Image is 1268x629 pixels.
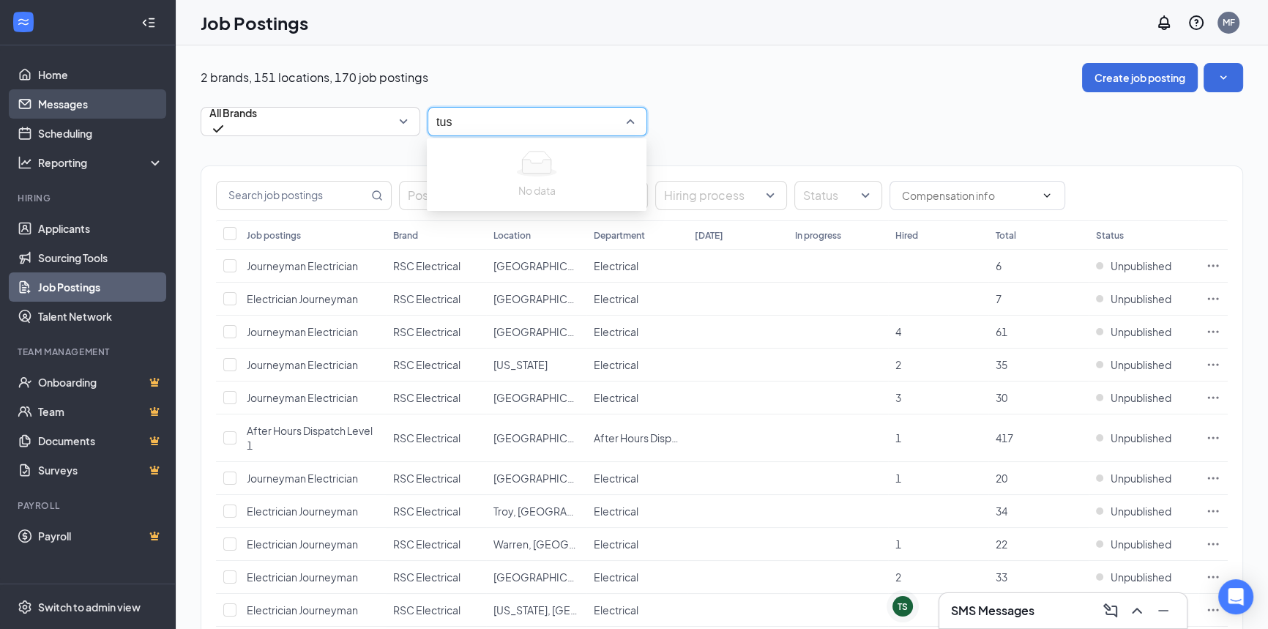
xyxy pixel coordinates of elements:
h1: Job Postings [201,10,308,35]
td: Electrical [586,250,687,283]
td: Electrical [586,382,687,414]
svg: ChevronUp [1128,602,1146,619]
span: RSC Electrical [393,431,460,444]
svg: QuestionInfo [1187,14,1205,31]
td: Electrical [586,495,687,528]
span: Electrical [594,472,638,485]
div: Brand [393,229,418,242]
span: [GEOGRAPHIC_DATA], [GEOGRAPHIC_DATA] [493,325,712,338]
svg: Ellipses [1206,471,1220,485]
td: RSC Electrical [386,495,486,528]
span: Journeyman Electrician [247,259,358,272]
span: Unpublished [1111,390,1171,405]
span: Unpublished [1111,570,1171,584]
td: Forest Hills, MI [486,250,586,283]
span: Unpublished [1111,258,1171,273]
svg: Ellipses [1206,324,1220,339]
span: Journeyman Electrician [247,472,358,485]
span: [US_STATE], [GEOGRAPHIC_DATA] [493,603,659,617]
span: Unpublished [1111,431,1171,445]
td: Sterling Heights, MI [486,414,586,462]
svg: Checkmark [209,120,227,138]
td: Maryland [486,349,586,382]
span: 1 [895,431,901,444]
td: Sterling Heights, MI [486,462,586,495]
td: RSC Electrical [386,561,486,594]
span: RSC Electrical [393,505,460,518]
td: Wayne County [486,561,586,594]
span: [GEOGRAPHIC_DATA], [GEOGRAPHIC_DATA] [493,431,712,444]
span: 2 [895,570,901,584]
span: RSC Electrical [393,325,460,338]
svg: Ellipses [1206,357,1220,372]
span: 33 [996,570,1007,584]
td: Macomb County, MI [486,316,586,349]
span: Electrician Journeyman [247,505,358,518]
span: [GEOGRAPHIC_DATA], [GEOGRAPHIC_DATA] [493,292,712,305]
div: No data [436,182,638,198]
svg: ComposeMessage [1102,602,1119,619]
svg: Ellipses [1206,258,1220,273]
span: Electrical [594,358,638,371]
span: Unpublished [1111,291,1171,306]
svg: Analysis [18,155,32,170]
span: Troy, [GEOGRAPHIC_DATA] [493,505,624,518]
th: [DATE] [687,220,787,250]
span: 1 [895,537,901,551]
span: Journeyman Electrician [247,325,358,338]
td: RSC Electrical [386,349,486,382]
span: RSC Electrical [393,292,460,305]
span: Journeyman Electrician [247,391,358,404]
button: ChevronUp [1125,599,1149,622]
span: 61 [996,325,1007,338]
div: Open Intercom Messenger [1218,579,1253,614]
td: RSC Electrical [386,382,486,414]
a: Scheduling [38,119,163,148]
div: Team Management [18,346,160,358]
span: [US_STATE] [493,358,548,371]
span: 1 [895,472,901,485]
th: Total [988,220,1089,250]
button: ComposeMessage [1099,599,1122,622]
td: RSC Electrical [386,462,486,495]
td: Wyoming, MI [486,594,586,627]
span: Unpublished [1111,504,1171,518]
span: 34 [996,505,1007,518]
span: Electrical [594,603,638,617]
span: Journeyman Electrician [247,358,358,371]
button: Minimize [1152,599,1175,622]
svg: Notifications [1155,14,1173,31]
span: Unpublished [1111,357,1171,372]
p: All Brands [209,105,257,120]
span: Unpublished [1111,537,1171,551]
span: [GEOGRAPHIC_DATA], [GEOGRAPHIC_DATA] [493,472,712,485]
span: Electrical [594,292,638,305]
div: Department [594,229,645,242]
td: Electrical [586,283,687,316]
div: Reporting [38,155,164,170]
div: MF [1223,16,1235,29]
span: 2 [895,358,901,371]
span: Unpublished [1111,471,1171,485]
span: [GEOGRAPHIC_DATA], [GEOGRAPHIC_DATA] [493,259,712,272]
span: [GEOGRAPHIC_DATA] [493,391,600,404]
svg: ChevronDown [1041,190,1053,201]
svg: Ellipses [1206,431,1220,445]
a: OnboardingCrown [38,368,163,397]
span: RSC Electrical [393,537,460,551]
button: SmallChevronDown [1204,63,1243,92]
span: 20 [996,472,1007,485]
span: RSC Electrical [393,391,460,404]
span: Electrical [594,259,638,272]
td: RSC Electrical [386,594,486,627]
td: Electrical [586,594,687,627]
span: Electrical [594,570,638,584]
svg: Ellipses [1206,504,1220,518]
input: Compensation info [902,187,1035,204]
div: Hiring [18,192,160,204]
td: Electrical [586,462,687,495]
a: Talent Network [38,302,163,331]
td: Warren, MI [486,528,586,561]
div: Switch to admin view [38,600,141,614]
a: Applicants [38,214,163,243]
